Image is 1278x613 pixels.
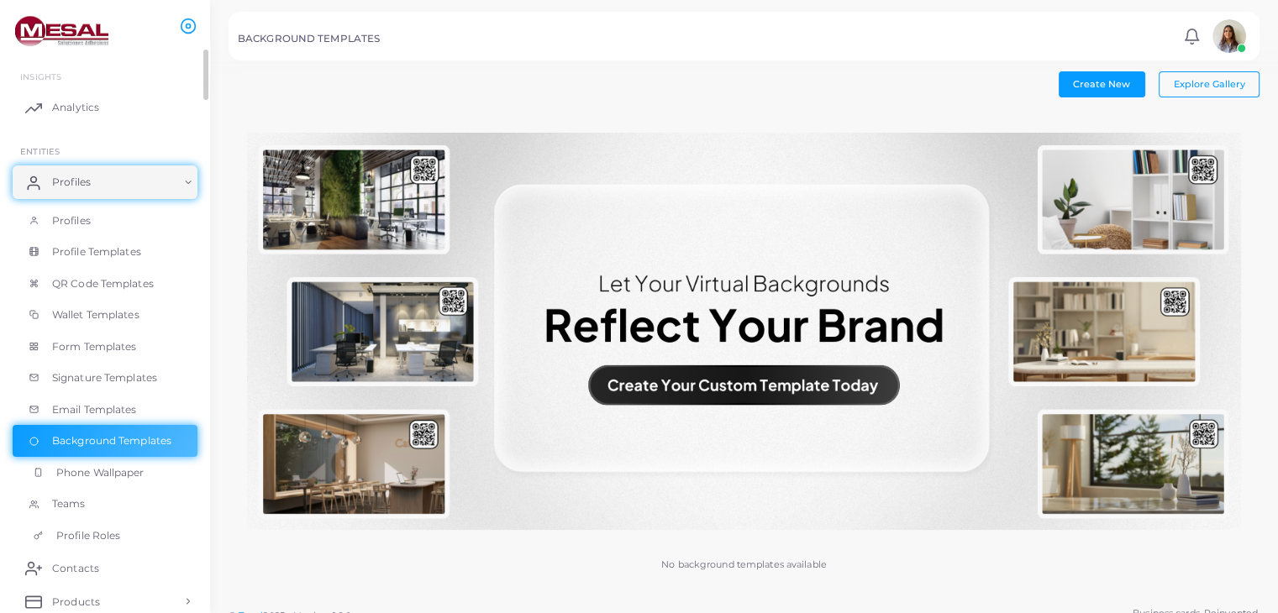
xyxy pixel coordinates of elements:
a: Profile Roles [13,520,197,552]
a: Profile Templates [13,236,197,268]
span: INSIGHTS [20,71,61,81]
span: Products [52,595,100,610]
span: Profile Roles [56,528,120,543]
span: ENTITIES [20,146,60,156]
button: Create New [1059,71,1145,97]
span: Signature Templates [52,370,157,385]
span: Create New [1073,78,1130,90]
a: Signature Templates [13,362,197,394]
span: Profiles [52,213,91,228]
a: avatar [1207,19,1250,53]
p: No background templates available [661,558,827,572]
span: Contacts [52,561,99,576]
span: Email Templates [52,402,137,417]
a: Form Templates [13,331,197,363]
span: Teams [52,496,86,511]
span: Explore Gallery [1174,78,1245,90]
a: Background Templates [13,425,197,457]
img: avatar [1212,19,1246,53]
span: Analytics [52,100,99,115]
span: Phone Wallpaper [56,465,145,480]
span: Profile Templates [52,244,141,259]
a: Wallet Templates [13,299,197,331]
span: Wallet Templates [52,307,139,322]
a: Teams [13,488,197,520]
span: QR Code Templates [52,276,154,291]
a: Profiles [13,205,197,237]
a: Contacts [13,551,197,584]
span: Form Templates [52,339,137,354]
span: Profiles [52,175,91,190]
a: Phone Wallpaper [13,457,197,489]
h5: BACKGROUND TEMPLATES [238,33,380,45]
a: QR Code Templates [13,268,197,300]
a: Profiles [13,165,197,199]
img: No background templates [247,133,1241,530]
button: Explore Gallery [1159,71,1260,97]
a: Email Templates [13,394,197,426]
a: Analytics [13,91,197,124]
span: Background Templates [52,433,171,448]
img: logo [15,16,108,47]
